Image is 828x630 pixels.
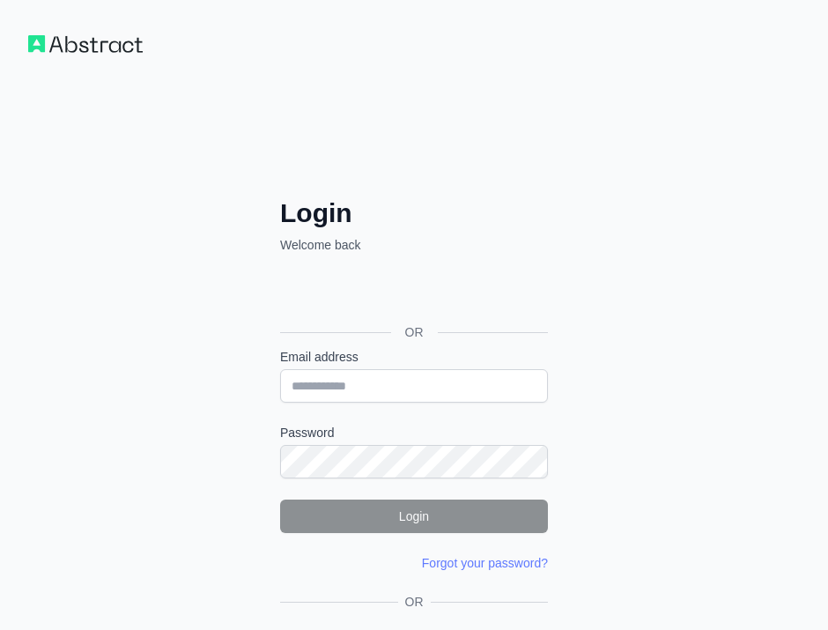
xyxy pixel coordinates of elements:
[280,424,548,441] label: Password
[398,593,431,611] span: OR
[280,236,548,254] p: Welcome back
[280,197,548,229] h2: Login
[280,500,548,533] button: Login
[422,556,548,570] a: Forgot your password?
[271,273,553,312] iframe: Przycisk Zaloguj się przez Google
[391,323,438,341] span: OR
[28,35,143,53] img: Workflow
[280,348,548,366] label: Email address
